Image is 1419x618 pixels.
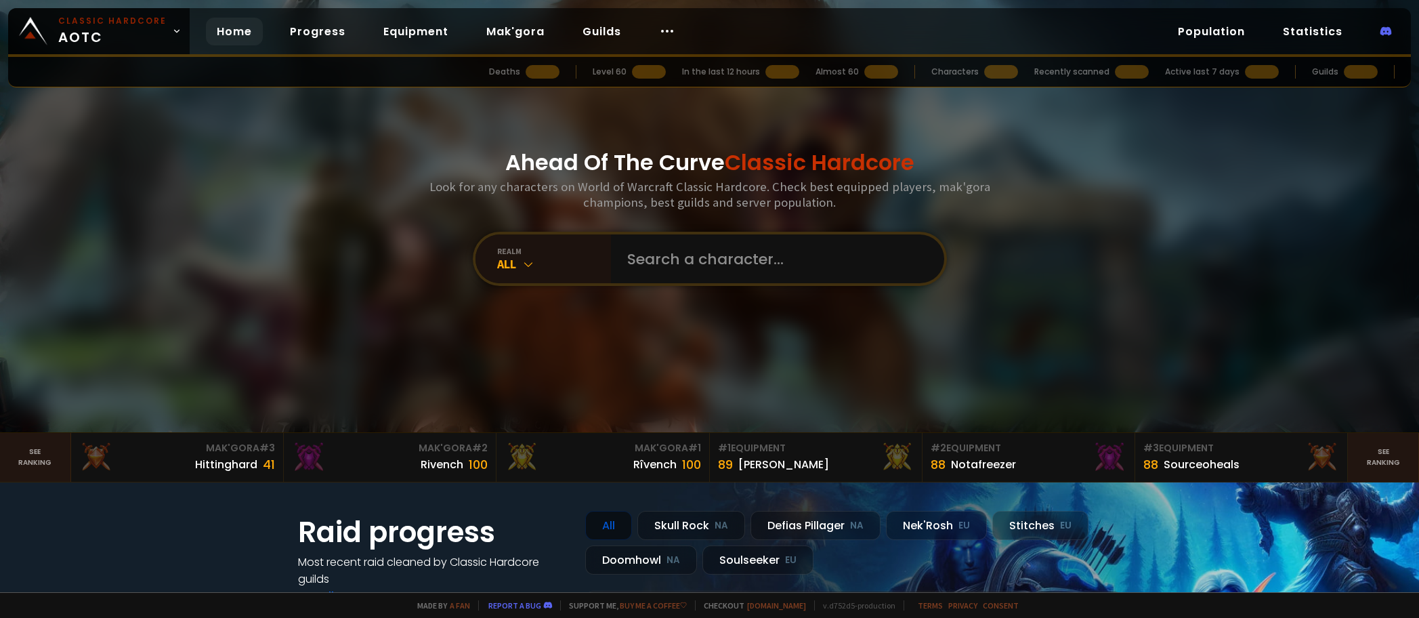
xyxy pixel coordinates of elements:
div: Mak'Gora [292,441,488,455]
a: Statistics [1272,18,1353,45]
h3: Look for any characters on World of Warcraft Classic Hardcore. Check best equipped players, mak'g... [424,179,996,210]
a: Report a bug [488,600,541,611]
a: Equipment [373,18,459,45]
small: EU [958,519,970,533]
div: 89 [718,455,733,474]
span: Checkout [695,600,806,611]
small: NA [850,519,864,533]
a: Seeranking [1348,433,1419,482]
span: Classic Hardcore [725,147,914,178]
div: [PERSON_NAME] [738,456,829,473]
a: #1Equipment89[PERSON_NAME] [710,433,923,482]
a: Mak'Gora#3Hittinghard41 [71,433,284,482]
a: Guilds [572,18,632,45]
div: 88 [931,455,946,474]
div: 100 [682,455,701,474]
a: a fan [450,600,470,611]
small: EU [1060,519,1072,533]
div: Almost 60 [816,66,859,78]
a: Mak'gora [475,18,555,45]
span: Support me, [560,600,687,611]
a: See all progress [298,588,386,604]
div: realm [497,246,611,256]
span: # 3 [1143,441,1159,455]
span: AOTC [58,15,167,47]
small: NA [715,519,728,533]
div: Skull Rock [637,511,745,540]
span: # 2 [931,441,946,455]
a: #2Equipment88Notafreezer [923,433,1135,482]
small: EU [785,554,797,567]
span: # 1 [688,441,701,455]
div: Equipment [718,441,914,455]
a: Progress [279,18,356,45]
div: Mak'Gora [79,441,275,455]
div: Guilds [1312,66,1338,78]
span: Made by [409,600,470,611]
h4: Most recent raid cleaned by Classic Hardcore guilds [298,554,569,588]
div: In the last 12 hours [682,66,760,78]
div: Nek'Rosh [886,511,987,540]
a: Population [1167,18,1256,45]
a: Classic HardcoreAOTC [8,8,190,54]
div: Defias Pillager [750,511,881,540]
div: Equipment [1143,441,1339,455]
span: # 2 [472,441,488,455]
div: Rivench [421,456,463,473]
a: Consent [983,600,1019,611]
div: Hittinghard [195,456,257,473]
div: Soulseeker [702,545,813,575]
div: Equipment [931,441,1126,455]
a: Buy me a coffee [620,600,687,611]
div: Active last 7 days [1165,66,1240,78]
div: Stitches [992,511,1088,540]
a: Privacy [948,600,977,611]
small: Classic Hardcore [58,15,167,27]
a: Home [206,18,263,45]
div: Sourceoheals [1164,456,1240,473]
div: Deaths [489,66,520,78]
a: [DOMAIN_NAME] [747,600,806,611]
div: Characters [931,66,979,78]
span: # 3 [259,441,275,455]
small: NA [666,554,680,567]
a: Mak'Gora#2Rivench100 [284,433,496,482]
input: Search a character... [619,234,928,283]
div: Rîvench [633,456,677,473]
div: Recently scanned [1034,66,1109,78]
div: Doomhowl [585,545,697,575]
a: #3Equipment88Sourceoheals [1135,433,1348,482]
a: Terms [918,600,943,611]
span: v. d752d5 - production [814,600,895,611]
div: 88 [1143,455,1158,474]
h1: Raid progress [298,511,569,554]
div: All [497,256,611,272]
h1: Ahead Of The Curve [505,146,914,179]
div: Notafreezer [951,456,1016,473]
div: Mak'Gora [505,441,700,455]
div: 41 [263,455,275,474]
div: 100 [469,455,488,474]
div: Level 60 [593,66,627,78]
div: All [585,511,632,540]
a: Mak'Gora#1Rîvench100 [496,433,709,482]
span: # 1 [718,441,731,455]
